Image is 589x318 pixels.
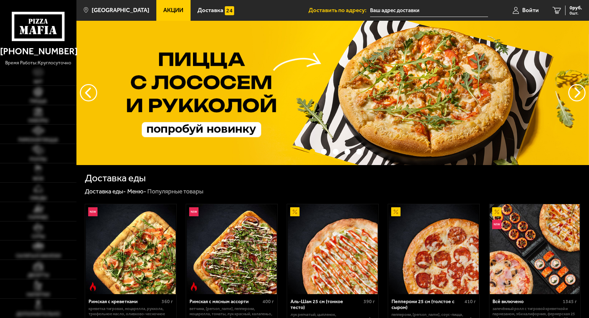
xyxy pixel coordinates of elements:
[28,273,49,278] span: Десерты
[389,204,479,294] img: Пепперони 25 см (толстое с сыром)
[189,207,199,217] img: Новинка
[333,149,339,155] button: точки переключения
[147,188,203,196] div: Популярные товары
[92,7,149,13] span: [GEOGRAPHIC_DATA]
[493,299,561,305] div: Всё включено
[186,204,277,294] a: НовинкаОстрое блюдоРимская с мясным ассорти
[492,207,501,217] img: Акционный
[370,4,488,17] input: Ваш адрес доставки
[187,204,277,294] img: Римская с мясным ассорти
[522,7,539,13] span: Войти
[290,207,300,217] img: Акционный
[490,204,580,294] img: Всё включено
[309,7,370,13] span: Доставить по адресу:
[16,312,60,317] span: Дополнительно
[197,7,223,13] span: Доставка
[190,299,261,305] div: Римская с мясным ассорти
[162,299,173,305] span: 360 г
[28,118,48,123] span: Наборы
[363,299,375,305] span: 390 г
[16,254,61,258] span: Салаты и закуски
[86,204,176,294] img: Римская с креветками
[263,299,274,305] span: 400 г
[309,149,315,155] button: точки переключения
[18,138,58,143] span: Римская пицца
[30,196,47,201] span: Обеды
[570,6,582,10] span: 0 руб.
[127,188,146,195] a: Меню-
[85,173,146,183] h1: Доставка еды
[27,292,50,297] span: Напитки
[189,282,199,291] img: Острое блюдо
[392,299,463,310] div: Пепперони 25 см (толстое с сыром)
[80,84,97,101] button: следующий
[30,99,47,104] span: Пицца
[288,204,378,294] img: Аль-Шам 25 см (тонкое тесто)
[163,7,183,13] span: Акции
[489,204,580,294] a: АкционныйНовинкаВсё включено
[568,84,586,101] button: предыдущий
[32,234,45,239] span: Супы
[287,204,378,294] a: АкционныйАль-Шам 25 см (тонкое тесто)
[88,207,98,217] img: Новинка
[85,188,126,195] a: Доставка еды-
[89,299,160,305] div: Римская с креветками
[344,149,350,155] button: точки переключения
[391,207,401,217] img: Акционный
[321,149,327,155] button: точки переключения
[388,204,479,294] a: АкционныйПепперони 25 см (толстое с сыром)
[563,299,577,305] span: 1345 г
[28,215,48,220] span: Горячее
[88,282,98,291] img: Острое блюдо
[33,176,44,181] span: WOK
[570,11,582,15] span: 0 шт.
[464,299,476,305] span: 410 г
[34,80,43,84] span: Хит
[492,220,501,229] img: Новинка
[85,204,176,294] a: НовинкаОстрое блюдоРимская с креветками
[356,149,362,155] button: точки переключения
[225,6,234,16] img: 15daf4d41897b9f0e9f617042186c801.svg
[291,299,362,310] div: Аль-Шам 25 см (тонкое тесто)
[30,157,47,162] span: Роллы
